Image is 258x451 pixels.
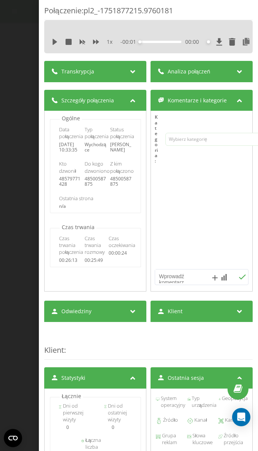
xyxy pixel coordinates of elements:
[191,432,216,446] span: Słowa kluczowe
[221,395,248,402] span: Geopozycja
[190,395,216,408] span: Typ urządzenia
[60,392,83,400] p: Łącznie
[107,402,132,423] span: Dni od ostatniej wizyty
[4,429,22,447] button: Open CMP widget
[44,5,253,20] div: Połączenie : pl2_-1751877215.9760181
[155,115,165,164] h4: Kategoria :
[168,308,183,315] span: Klient
[61,68,94,75] span: Transkrypcja
[110,126,134,140] span: Status połączenia
[61,97,114,104] span: Szczegóły połączenia
[160,432,185,446] span: Grupa reklam
[162,416,178,424] span: Źródło
[84,141,106,153] span: Wychodzące
[138,40,141,43] div: Accessibility label
[168,68,210,75] span: Analiza połączeń
[84,258,106,263] div: 00:25:49
[223,432,247,446] span: Źródło przejścia
[44,345,64,355] span: Klient
[168,97,227,104] span: Komentarze i kategorie
[120,38,140,46] span: - 00:01
[84,160,109,174] span: Do kogo dzwoniono
[59,176,82,187] div: 48579771428
[104,425,131,430] div: 0
[59,160,82,174] span: Kto dzwonił
[59,204,131,209] div: n/a
[60,115,82,122] p: Ogólne
[61,402,87,423] span: Dni od pierwszej wizyty
[59,258,82,263] div: 00:26:13
[84,126,108,140] span: Typ połączenia
[108,250,131,256] div: 00:00:24
[59,425,87,430] div: 0
[193,416,207,424] span: Kanał
[110,176,133,187] div: 48500587875
[60,223,96,231] p: Czas trwania
[232,408,250,426] div: Open Intercom Messenger
[59,142,82,153] div: [DATE] 10:33:35
[59,126,83,140] span: Data połączenia
[44,330,253,360] div: :
[110,141,131,153] span: [PERSON_NAME]
[108,235,135,249] span: Czas oczekiwania
[84,176,107,187] div: 48500587875
[207,40,210,43] div: Accessibility label
[61,308,91,315] span: Odwiedziny
[185,38,199,46] span: 00:00
[168,374,204,382] span: Ostatnia sesja
[59,195,93,202] span: Ostatnia strona
[224,416,247,424] span: Kampania
[61,374,85,382] span: Statystyki
[159,395,185,408] span: System operacyjny
[107,38,112,46] span: 1 x
[110,160,133,174] span: Z kim połączono
[59,235,83,256] span: Czas trwania połączenia
[84,235,106,256] span: Czas trwania rozmowy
